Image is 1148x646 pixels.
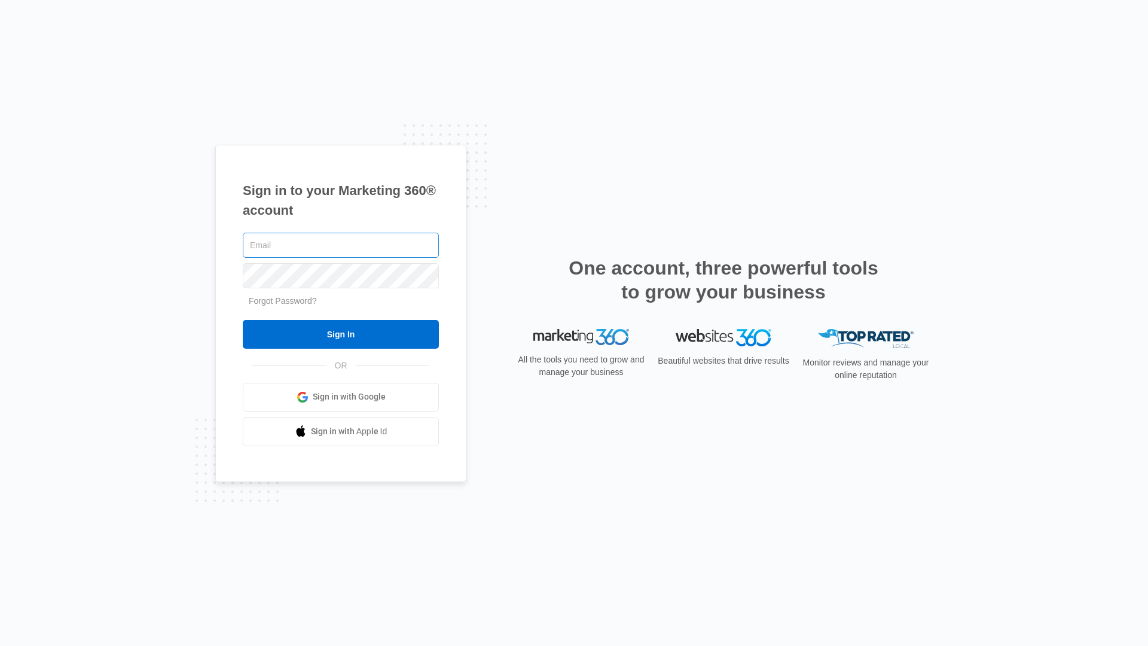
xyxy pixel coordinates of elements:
a: Sign in with Google [243,383,439,412]
h2: One account, three powerful tools to grow your business [565,256,882,304]
span: Sign in with Google [313,391,386,403]
img: Websites 360 [676,329,771,346]
p: Beautiful websites that drive results [657,355,790,367]
span: Sign in with Apple Id [311,425,387,438]
h1: Sign in to your Marketing 360® account [243,181,439,220]
p: Monitor reviews and manage your online reputation [799,356,933,382]
input: Email [243,233,439,258]
a: Sign in with Apple Id [243,418,439,446]
span: OR [326,359,356,372]
p: All the tools you need to grow and manage your business [514,354,648,379]
img: Marketing 360 [533,329,629,346]
input: Sign In [243,320,439,349]
img: Top Rated Local [818,329,914,349]
a: Forgot Password? [249,296,317,306]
